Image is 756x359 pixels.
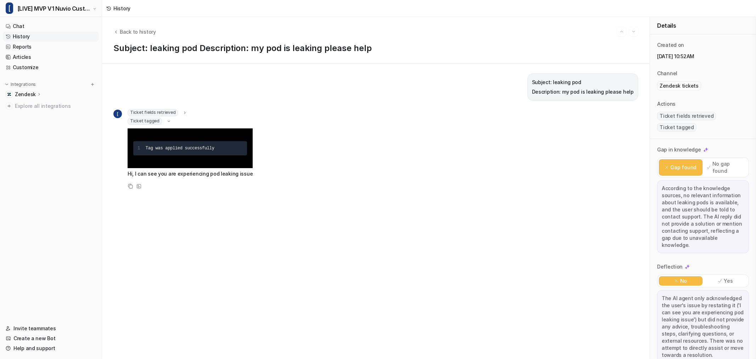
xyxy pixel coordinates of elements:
span: Ticket tagged [657,123,696,132]
a: Reports [3,42,99,52]
p: Zendesk tickets [660,82,699,89]
img: Previous session [619,28,624,35]
div: Details [650,17,756,34]
span: Ticket fields retrieved [657,112,716,120]
p: Subject: leaking pod [532,78,634,87]
span: Explore all integrations [15,100,96,112]
span: Ticket fields retrieved [128,109,178,116]
p: Gap in knowledge [657,146,701,153]
a: Customize [3,62,99,72]
p: Deflection [657,263,683,270]
div: History [113,5,130,12]
div: According to the knowledge sources, no relevant information about leaking pods is available, and ... [657,180,749,253]
span: [LIVE] MVP V1 Nuvio Customer Service Bot [17,4,91,13]
div: 1 [138,144,140,153]
img: explore all integrations [6,103,13,110]
button: Go to previous session [617,27,626,36]
img: Zendesk [7,92,11,96]
a: Help and support [3,343,99,353]
span: [ [6,2,13,14]
a: Articles [3,52,99,62]
a: History [3,32,99,42]
p: Zendesk [15,91,36,98]
p: Actions [657,100,676,107]
a: Create a new Bot [3,333,99,343]
p: No gap found [712,160,744,175]
p: Created on [657,42,684,49]
p: Subject: leaking pod Description: my pod is leaking please help [113,43,638,53]
span: Tag was applied successfully [146,146,214,151]
a: Explore all integrations [3,101,99,111]
p: Yes [724,277,733,285]
button: Go to next session [629,27,638,36]
span: [ [113,110,122,118]
a: Chat [3,21,99,31]
img: menu_add.svg [90,82,95,87]
button: Integrations [3,81,38,88]
img: Next session [631,28,636,35]
p: Gap found [671,164,696,171]
span: Back to history [120,28,156,35]
p: Hi, I can see you are experiencing pod leaking issue [128,170,253,178]
p: Channel [657,70,677,77]
a: Invite teammates [3,324,99,333]
p: Integrations [11,82,36,87]
p: [DATE] 10:52AM [657,53,749,60]
p: No [680,277,687,285]
img: expand menu [4,82,9,87]
button: Back to history [113,28,156,35]
p: Description: my pod is leaking please help [532,88,634,96]
span: Ticket tagged [128,118,162,125]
